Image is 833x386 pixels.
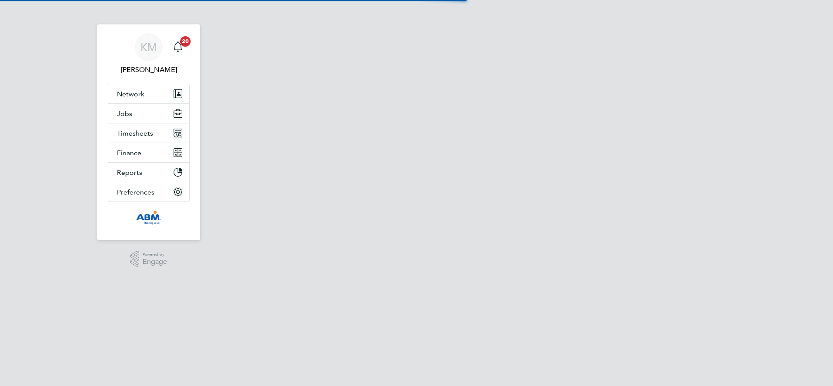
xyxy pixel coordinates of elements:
[108,104,189,123] button: Jobs
[108,163,189,182] button: Reports
[130,251,167,267] a: Powered byEngage
[108,33,190,75] a: KM[PERSON_NAME]
[117,168,142,177] span: Reports
[97,24,200,240] nav: Main navigation
[140,41,157,53] span: KM
[143,258,167,266] span: Engage
[117,129,153,137] span: Timesheets
[169,33,187,61] a: 20
[117,149,141,157] span: Finance
[108,182,189,202] button: Preferences
[108,65,190,75] span: Karen Mcgovern
[143,251,167,258] span: Powered by
[108,211,190,225] a: Go to home page
[136,211,161,225] img: abm-technical-logo-retina.png
[117,188,154,196] span: Preferences
[180,36,191,47] span: 20
[117,90,144,98] span: Network
[108,84,189,103] button: Network
[117,109,132,118] span: Jobs
[108,123,189,143] button: Timesheets
[108,143,189,162] button: Finance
